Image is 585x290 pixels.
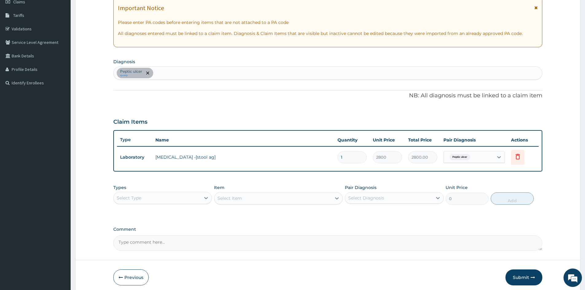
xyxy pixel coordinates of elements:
[117,134,152,145] th: Type
[491,192,534,205] button: Add
[118,19,538,25] p: Please enter PA codes before entering items that are not attached to a PA code
[508,134,539,146] th: Actions
[446,184,468,191] label: Unit Price
[120,74,142,77] small: query
[334,134,370,146] th: Quantity
[345,184,376,191] label: Pair Diagnosis
[32,34,103,42] div: Chat with us now
[113,227,542,232] label: Comment
[505,269,542,285] button: Submit
[3,168,117,189] textarea: Type your message and hit 'Enter'
[113,185,126,190] label: Types
[117,152,152,163] td: Laboratory
[113,92,542,100] p: NB: All diagnosis must be linked to a claim item
[152,134,334,146] th: Name
[370,134,405,146] th: Unit Price
[214,184,224,191] label: Item
[405,134,440,146] th: Total Price
[152,151,334,163] td: [MEDICAL_DATA] -[stool ag]
[118,30,538,37] p: All diagnoses entered must be linked to a claim item. Diagnosis & Claim Items that are visible bu...
[13,13,24,18] span: Tariffs
[101,3,115,18] div: Minimize live chat window
[117,195,141,201] div: Select Type
[348,195,384,201] div: Select Diagnosis
[118,5,164,11] h1: Important Notice
[440,134,508,146] th: Pair Diagnosis
[113,119,147,126] h3: Claim Items
[145,70,150,76] span: remove selection option
[449,154,470,160] span: Peptic ulcer
[120,69,142,74] p: Peptic ulcer
[113,59,135,65] label: Diagnosis
[36,77,85,139] span: We're online!
[113,269,149,285] button: Previous
[11,31,25,46] img: d_794563401_company_1708531726252_794563401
